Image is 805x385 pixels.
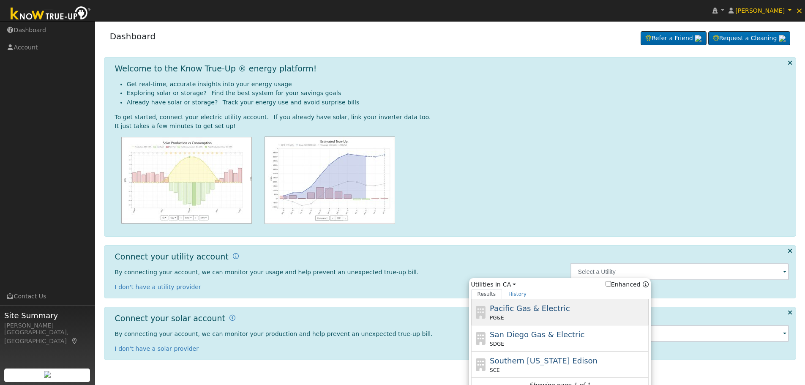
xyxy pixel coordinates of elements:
a: Refer a Friend [641,31,707,46]
h1: Welcome to the Know True-Up ® energy platform! [115,64,317,74]
h1: Connect your utility account [115,252,229,262]
a: History [502,289,533,299]
div: To get started, connect your electric utility account. If you already have solar, link your inver... [115,113,789,122]
span: Show enhanced providers [606,280,649,289]
span: Site Summary [4,310,90,321]
a: I don't have a utility provider [115,284,201,290]
a: CA [503,280,516,289]
label: Enhanced [606,280,641,289]
span: SCE [490,366,500,374]
a: I don't have a solar provider [115,345,199,352]
input: Select a Utility [570,263,789,280]
a: Map [71,338,79,344]
a: Dashboard [110,31,156,41]
div: It just takes a few minutes to get set up! [115,122,789,131]
div: [GEOGRAPHIC_DATA], [GEOGRAPHIC_DATA] [4,328,90,346]
span: By connecting your account, we can monitor your production and help prevent an unexpected true-up... [115,330,433,337]
li: Get real-time, accurate insights into your energy usage [127,80,789,89]
span: San Diego Gas & Electric [490,330,584,339]
div: [PERSON_NAME] [4,321,90,330]
img: retrieve [695,35,701,42]
li: Exploring solar or storage? Find the best system for your savings goals [127,89,789,98]
input: Enhanced [606,281,611,287]
img: retrieve [779,35,786,42]
span: SDGE [490,340,504,348]
input: Select an Inverter [570,325,789,342]
span: Utilities in [471,280,649,289]
a: Enhanced Providers [643,281,649,288]
span: By connecting your account, we can monitor your usage and help prevent an unexpected true-up bill. [115,269,419,276]
span: Pacific Gas & Electric [490,304,570,313]
img: Know True-Up [6,5,95,24]
li: Already have solar or storage? Track your energy use and avoid surprise bills [127,98,789,107]
a: Results [471,289,502,299]
span: [PERSON_NAME] [735,7,785,14]
span: Southern [US_STATE] Edison [490,356,598,365]
img: retrieve [44,371,51,378]
h1: Connect your solar account [115,314,225,323]
a: Request a Cleaning [708,31,790,46]
span: PG&E [490,314,504,322]
span: × [796,5,803,16]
